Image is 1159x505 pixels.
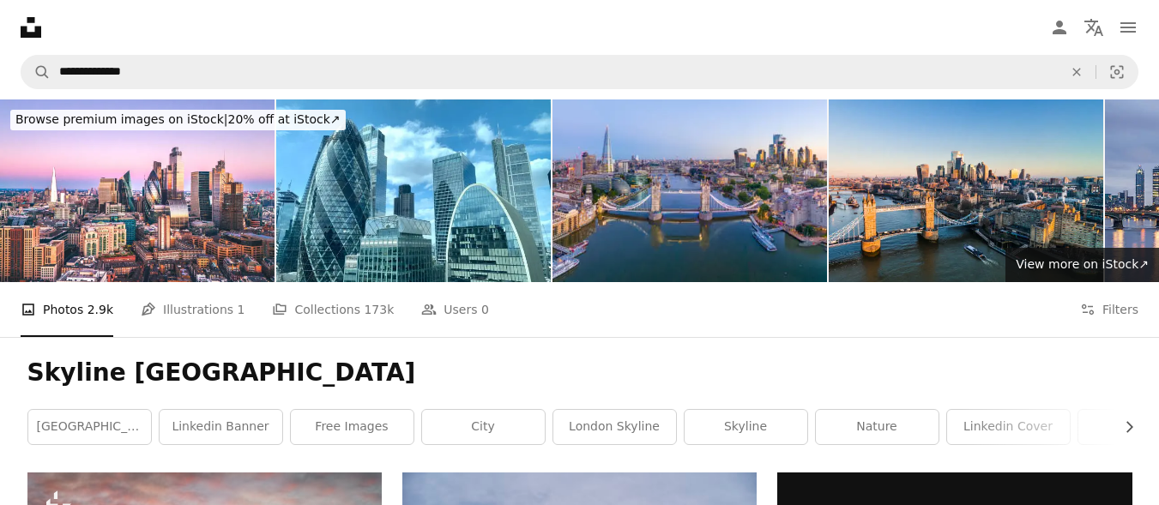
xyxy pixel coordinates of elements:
a: Collections 173k [272,282,394,337]
button: Filters [1080,282,1138,337]
a: london skyline [553,410,676,444]
img: Daytime view of famous buildings in London [276,99,551,282]
span: View more on iStock ↗ [1016,257,1149,271]
button: Clear [1058,56,1096,88]
a: free images [291,410,413,444]
form: Find visuals sitewide [21,55,1138,89]
a: Log in / Sign up [1042,10,1077,45]
a: nature [816,410,939,444]
button: scroll list to the right [1114,410,1132,444]
h1: Skyline [GEOGRAPHIC_DATA] [27,358,1132,388]
span: 1 [238,300,245,319]
span: 20% off at iStock ↗ [15,112,341,126]
a: linkedin cover [947,410,1070,444]
a: View more on iStock↗ [1005,248,1159,282]
a: skyline [685,410,807,444]
button: Menu [1111,10,1145,45]
a: Home — Unsplash [21,17,41,38]
button: Visual search [1096,56,1138,88]
a: Illustrations 1 [141,282,244,337]
span: 173k [364,300,394,319]
img: Aerial View of Tower Bridge and the City of London at Sunrise, UK [829,99,1103,282]
button: Search Unsplash [21,56,51,88]
img: Panoramic Aerial View of Tower Bridge and the City of London at Twilight [552,99,827,282]
a: linkedin banner [160,410,282,444]
span: 0 [481,300,489,319]
a: city [422,410,545,444]
span: Browse premium images on iStock | [15,112,227,126]
a: Users 0 [421,282,489,337]
a: [GEOGRAPHIC_DATA] [28,410,151,444]
button: Language [1077,10,1111,45]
